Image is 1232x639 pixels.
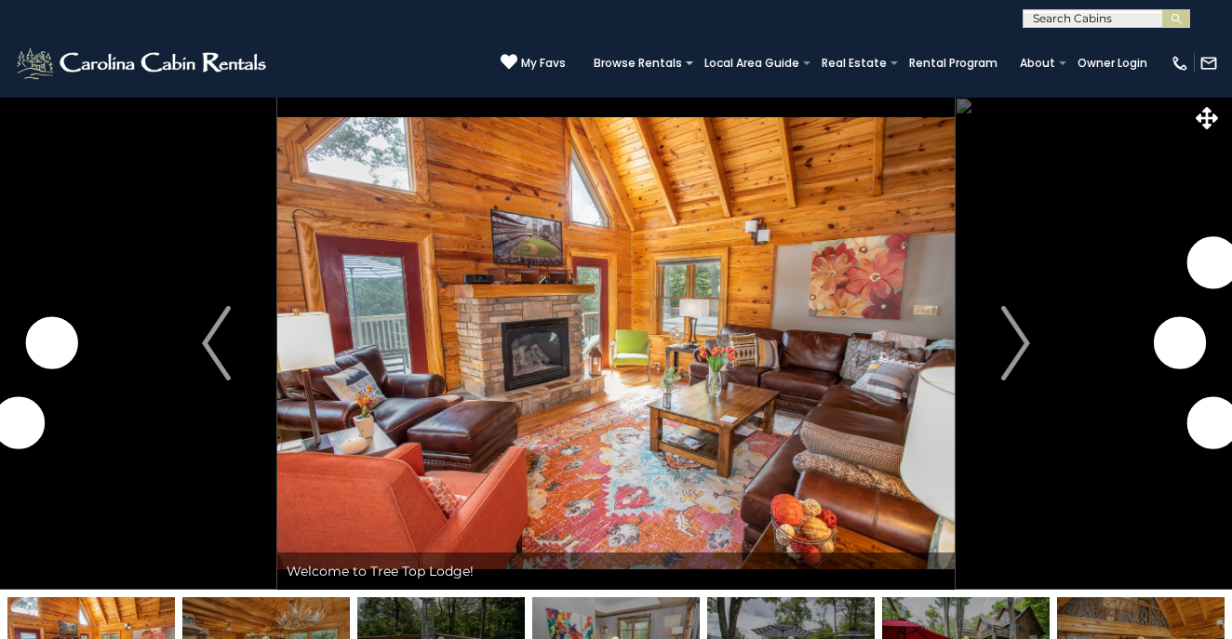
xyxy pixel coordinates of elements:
[812,50,896,76] a: Real Estate
[900,50,1007,76] a: Rental Program
[1199,54,1218,73] img: mail-regular-white.png
[277,552,955,590] div: Welcome to Tree Top Lodge!
[155,97,277,590] button: Previous
[1171,54,1189,73] img: phone-regular-white.png
[955,97,1077,590] button: Next
[695,50,809,76] a: Local Area Guide
[14,45,272,82] img: White-1-2.png
[202,306,230,380] img: arrow
[521,55,566,72] span: My Favs
[501,53,566,73] a: My Favs
[1068,50,1157,76] a: Owner Login
[1001,306,1029,380] img: arrow
[584,50,691,76] a: Browse Rentals
[1011,50,1065,76] a: About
